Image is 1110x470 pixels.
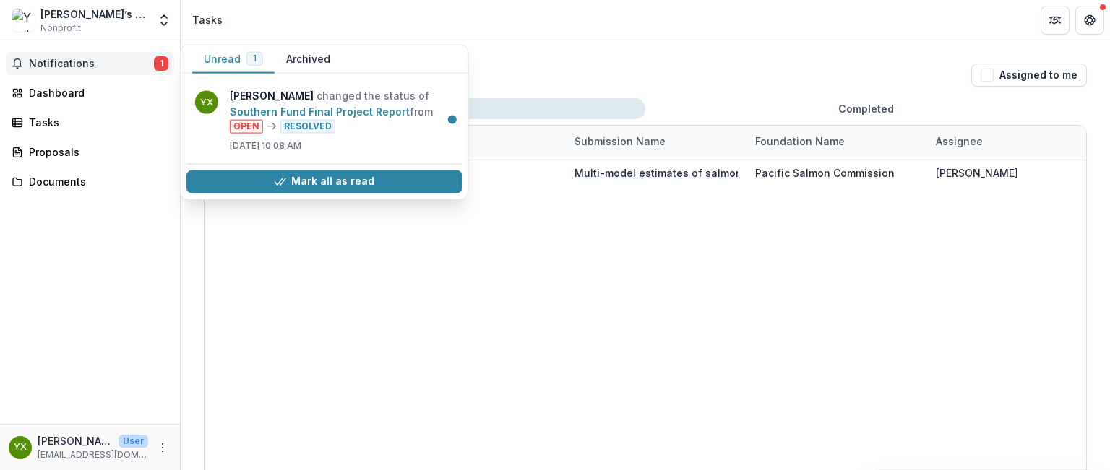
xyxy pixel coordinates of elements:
a: Multi-model estimates of salmon species from imaging sonar measured fish length [575,167,997,179]
a: Dashboard [6,81,174,105]
a: Proposals [6,140,174,164]
button: Mark all as read [186,170,462,193]
p: changed the status of from [230,88,454,134]
a: Documents [6,170,174,193]
div: Tasks [29,115,163,130]
div: Assignee [927,126,1108,157]
img: Yunbo’s Fisheries Consulting [12,9,35,32]
div: Foundation Name [747,126,927,157]
button: Archived [275,45,342,74]
div: Submission Name [566,126,747,157]
button: Partners [1041,6,1070,35]
div: Yunbo Xie [14,443,27,452]
a: Southern Fund Final Project Report [230,105,410,118]
div: Dashboard [29,85,163,100]
button: Open entity switcher [154,6,174,35]
span: 1 [154,56,168,71]
button: Assigned to me [971,64,1087,87]
div: Submission Name [566,134,674,149]
span: Notifications [29,58,154,70]
p: User [119,435,148,448]
nav: breadcrumb [186,9,228,30]
div: Type of Task [385,126,566,157]
div: Pacific Salmon Commission [755,165,895,180]
button: Notifications1 [6,52,174,75]
div: [PERSON_NAME]’s Fisheries Consulting [40,6,148,22]
span: 1 [253,53,257,64]
button: Unread [192,45,275,74]
button: More [154,439,171,456]
div: Documents [29,174,163,189]
div: Tasks [192,12,223,27]
div: Proposals [29,144,163,160]
div: Assignee [927,134,991,149]
button: Get Help [1075,6,1104,35]
a: Tasks [6,110,174,134]
div: Foundation Name [747,134,853,149]
span: Nonprofit [40,22,81,35]
p: [PERSON_NAME] [38,433,113,448]
p: [EMAIL_ADDRESS][DOMAIN_NAME] [38,448,148,461]
div: [PERSON_NAME] [936,165,1018,180]
button: Completed [645,98,1087,119]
